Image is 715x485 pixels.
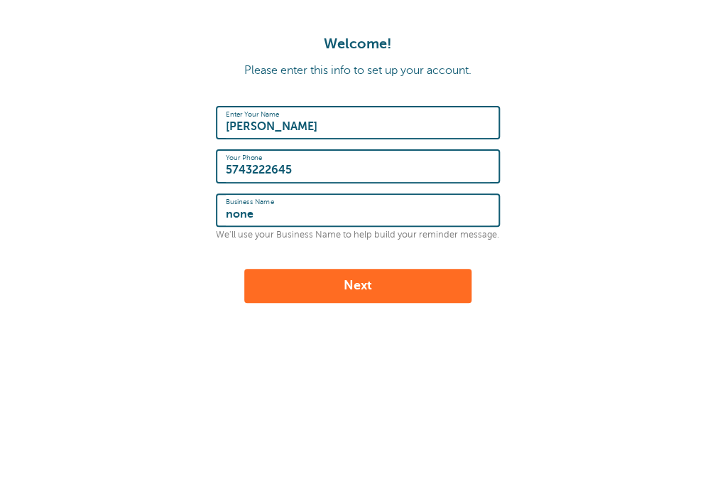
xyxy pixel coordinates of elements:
[216,230,500,240] p: We'll use your Business Name to help build your reminder message.
[226,154,262,162] label: Your Phone
[226,198,274,206] label: Business Name
[244,269,471,303] button: Next
[226,110,279,119] label: Enter Your Name
[14,64,701,78] p: Please enter this info to set up your account.
[14,36,701,53] h1: Welcome!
